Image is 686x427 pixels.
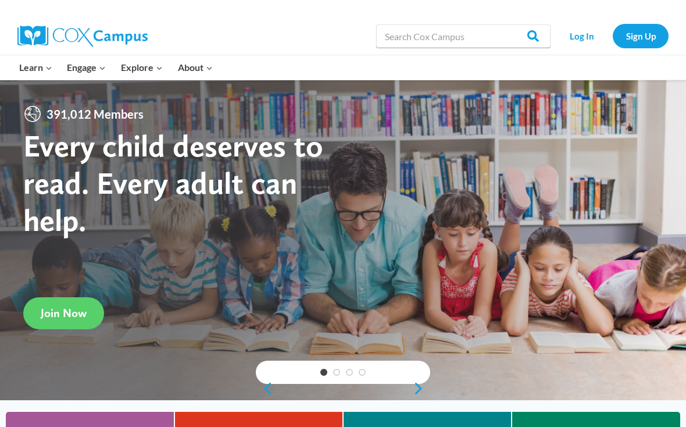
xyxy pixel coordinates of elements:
[23,127,323,238] strong: Every child deserves to read. Every adult can help.
[42,105,148,123] span: 391,012 Members
[376,24,551,48] input: Search Cox Campus
[346,369,353,376] a: 3
[23,297,104,329] a: Join Now
[320,369,327,376] a: 1
[178,60,213,75] span: About
[41,306,87,320] span: Join Now
[413,382,430,396] a: next
[19,60,52,75] span: Learn
[556,24,607,48] a: Log In
[333,369,340,376] a: 2
[67,60,106,75] span: Engage
[256,382,273,396] a: previous
[17,26,148,47] img: Cox Campus
[256,377,430,400] div: content slider buttons
[556,24,669,48] nav: Secondary Navigation
[12,55,220,80] nav: Primary Navigation
[359,369,366,376] a: 4
[613,24,669,48] a: Sign Up
[121,60,163,75] span: Explore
